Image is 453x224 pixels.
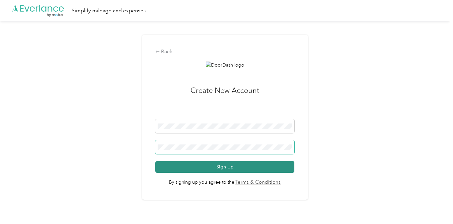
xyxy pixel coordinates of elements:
[190,85,259,119] h3: Create New Account
[155,48,294,56] div: Back
[72,7,146,15] div: Simplify mileage and expenses
[155,173,294,186] span: By signing up you agree to the
[206,62,244,85] img: DoorDash logo
[234,179,281,186] a: Terms & Conditions
[155,161,294,173] button: Sign Up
